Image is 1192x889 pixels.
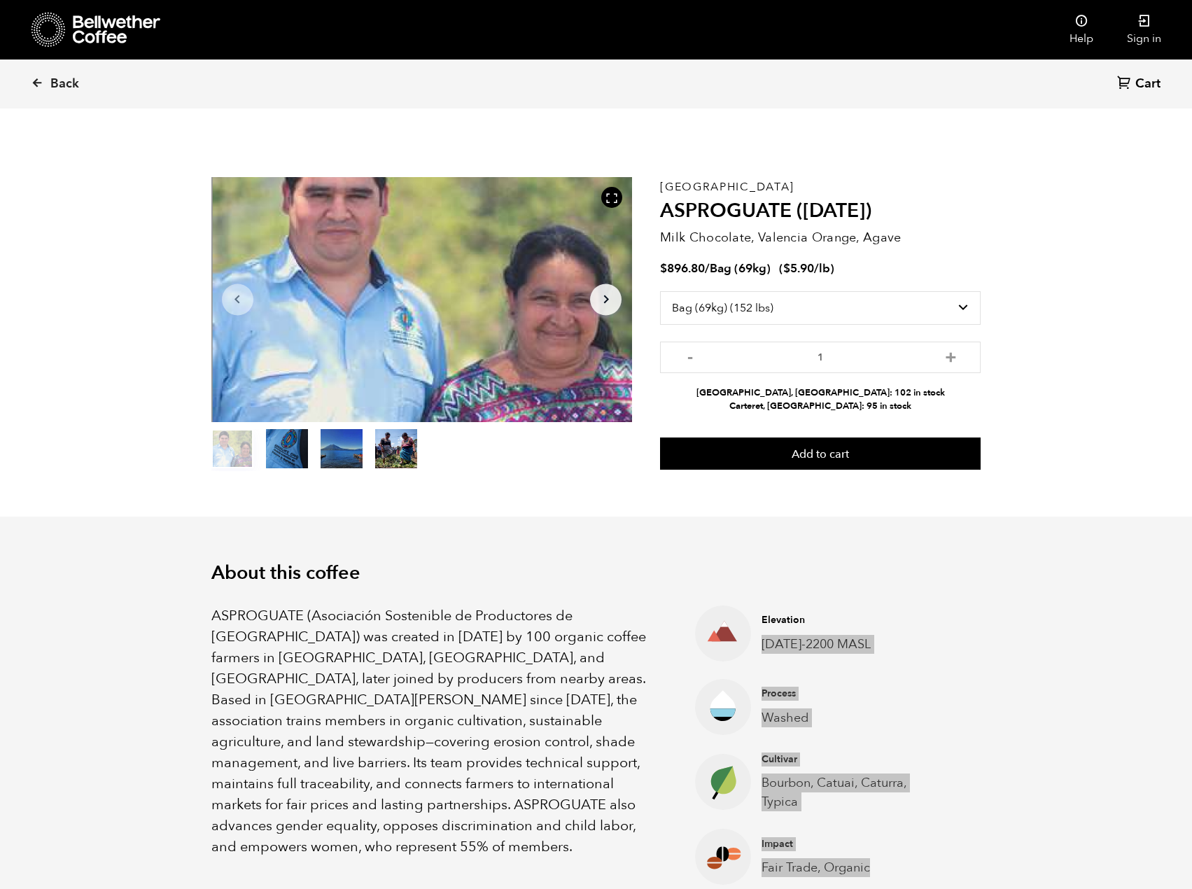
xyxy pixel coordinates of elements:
[1135,76,1161,92] span: Cart
[762,687,935,701] h4: Process
[660,199,981,223] h2: ASPROGUATE ([DATE])
[660,400,981,413] li: Carteret, [GEOGRAPHIC_DATA]: 95 in stock
[814,260,830,276] span: /lb
[762,752,935,766] h4: Cultivar
[50,76,79,92] span: Back
[762,773,935,811] p: Bourbon, Catuai, Caturra, Typica
[762,613,935,627] h4: Elevation
[942,349,960,363] button: +
[710,260,771,276] span: Bag (69kg)
[705,260,710,276] span: /
[681,349,699,363] button: -
[660,228,981,247] p: Milk Chocolate, Valencia Orange, Agave
[779,260,834,276] span: ( )
[660,386,981,400] li: [GEOGRAPHIC_DATA], [GEOGRAPHIC_DATA]: 102 in stock
[211,562,981,584] h2: About this coffee
[660,437,981,470] button: Add to cart
[762,635,935,654] p: [DATE]-2200 MASL
[762,837,935,851] h4: Impact
[783,260,814,276] bdi: 5.90
[1117,75,1164,94] a: Cart
[783,260,790,276] span: $
[762,708,935,727] p: Washed
[762,858,935,877] p: Fair Trade, Organic
[211,605,661,857] p: ASPROGUATE (Asociación Sostenible de Productores de [GEOGRAPHIC_DATA]) was created in [DATE] by 1...
[660,260,705,276] bdi: 896.80
[660,260,667,276] span: $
